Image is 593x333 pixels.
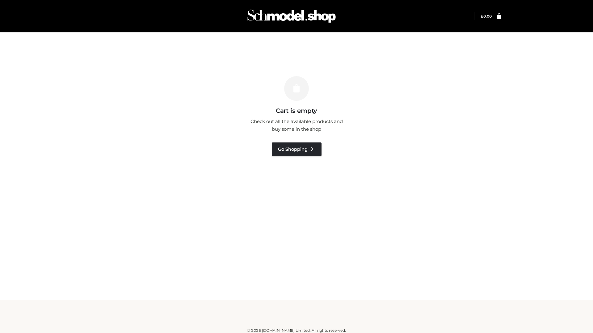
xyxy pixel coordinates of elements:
[247,117,346,133] p: Check out all the available products and buy some in the shop
[481,14,492,18] a: £0.00
[106,107,487,114] h3: Cart is empty
[481,14,483,18] span: £
[245,4,338,28] img: Schmodel Admin 964
[481,14,492,18] bdi: 0.00
[272,142,322,156] a: Go Shopping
